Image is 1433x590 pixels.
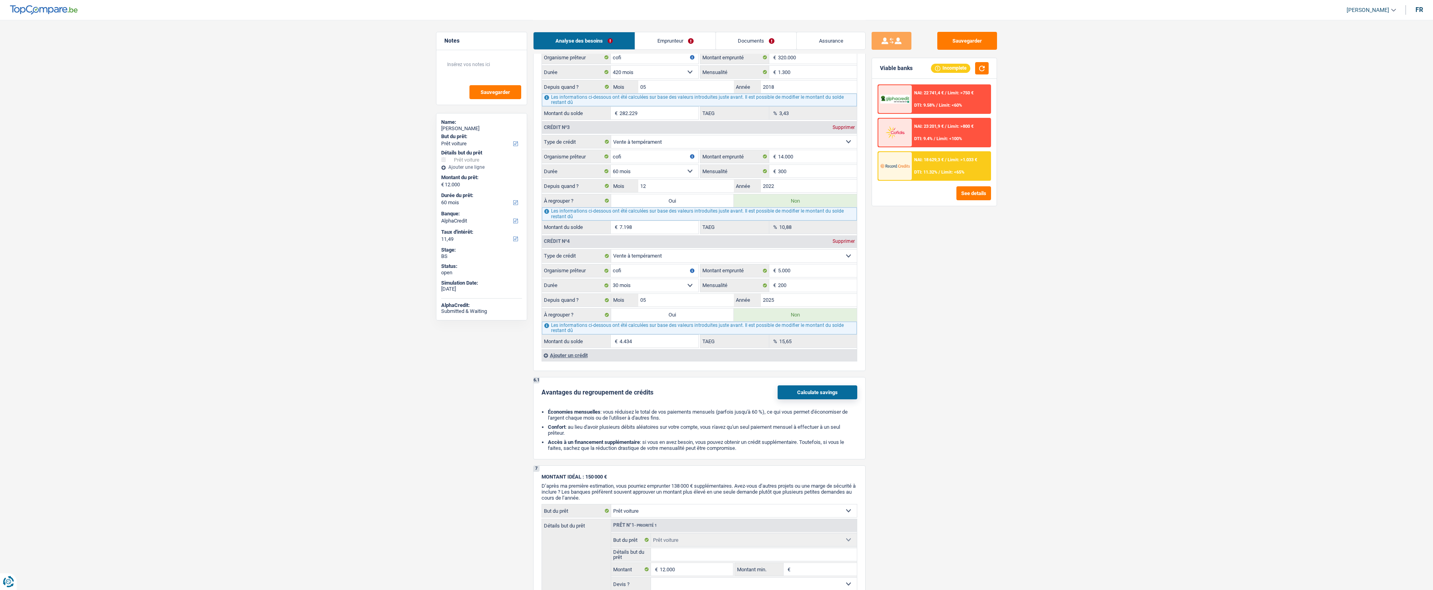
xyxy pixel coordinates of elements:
[769,165,778,178] span: €
[880,95,910,104] img: AlphaCredit
[831,239,857,244] div: Supprimer
[700,264,769,277] label: Montant emprunté
[735,563,784,576] label: Montant min.
[441,182,444,188] span: €
[1347,7,1389,14] span: [PERSON_NAME]
[441,263,522,270] div: Status:
[638,294,734,307] input: MM
[936,103,938,108] span: /
[948,90,974,96] span: Limit: >750 €
[542,250,611,262] label: Type de crédit
[769,51,778,64] span: €
[611,523,659,528] div: Prêt n°1
[542,150,611,163] label: Organisme prêteur
[542,194,611,207] label: À regrouper ?
[937,32,997,50] button: Sauvegarder
[914,157,944,162] span: NAI: 18 629,3 €
[441,192,520,199] label: Durée du prêt:
[734,194,857,207] label: Non
[734,180,761,192] label: Année
[542,80,611,93] label: Depuis quand ?
[548,424,857,436] li: : au lieu d'avoir plusieurs débits aléatoires sur votre compte, vous n'avez qu'un seul paiement m...
[548,409,600,415] b: Économies mensuelles
[700,107,769,119] label: TAEG
[769,279,778,292] span: €
[542,519,611,528] label: Détails but du prêt
[441,119,522,125] div: Name:
[941,170,964,175] span: Limit: <65%
[700,279,769,292] label: Mensualité
[769,221,779,234] span: %
[769,150,778,163] span: €
[936,136,962,141] span: Limit: <100%
[956,186,991,200] button: See details
[542,107,611,119] label: Montant du solde
[769,66,778,78] span: €
[716,32,797,49] a: Documents
[700,150,769,163] label: Montant emprunté
[914,170,937,175] span: DTI: 11.32%
[778,385,857,399] button: Calculate savings
[469,85,521,99] button: Sauvegarder
[611,309,734,321] label: Oui
[914,136,933,141] span: DTI: 9.4%
[542,125,572,130] div: Crédit nº3
[542,180,611,192] label: Depuis quand ?
[734,294,761,307] label: Année
[534,466,540,472] div: 7
[931,64,970,72] div: Incomplete
[441,211,520,217] label: Banque:
[939,103,962,108] span: Limit: <60%
[441,150,522,156] div: Détails but du prêt
[734,309,857,321] label: Non
[444,37,519,44] h5: Notes
[638,80,734,93] input: MM
[611,563,651,576] label: Montant
[769,264,778,277] span: €
[542,294,611,307] label: Depuis quand ?
[441,280,522,286] div: Simulation Date:
[441,164,522,170] div: Ajouter une ligne
[651,563,660,576] span: €
[831,125,857,130] div: Supprimer
[441,247,522,253] div: Stage:
[700,221,769,234] label: TAEG
[611,335,620,348] span: €
[611,294,638,307] label: Mois
[542,504,611,517] label: But du prêt
[945,124,946,129] span: /
[441,125,522,132] div: [PERSON_NAME]
[542,279,611,292] label: Durée
[611,80,638,93] label: Mois
[542,349,857,361] div: Ajouter un crédit
[934,136,935,141] span: /
[700,66,769,78] label: Mensualité
[945,157,946,162] span: /
[1415,6,1423,14] div: fr
[611,194,734,207] label: Oui
[441,174,520,181] label: Montant du prêt:
[542,221,611,234] label: Montant du solde
[548,439,640,445] b: Accès à un financement supplémentaire
[548,439,857,451] li: : si vous en avez besoin, vous pouvez obtenir un crédit supplémentaire. Toutefois, si vous le fai...
[635,32,716,49] a: Emprunteur
[534,32,635,49] a: Analyse des besoins
[914,124,944,129] span: NAI: 23 201,9 €
[441,286,522,292] div: [DATE]
[611,548,651,561] label: Détails but du prêt
[880,158,910,173] img: Record Credits
[945,90,946,96] span: /
[948,124,974,129] span: Limit: >800 €
[700,165,769,178] label: Mensualité
[880,125,910,140] img: Cofidis
[914,103,935,108] span: DTI: 9.58%
[938,170,940,175] span: /
[948,157,977,162] span: Limit: >1.033 €
[797,32,865,49] a: Assurance
[542,207,857,220] div: Les informations ci-dessous ont été calculées sur base des valeurs introduites juste avant. Il es...
[534,377,540,383] div: 6.1
[542,51,611,64] label: Organisme prêteur
[761,180,857,192] input: AAAA
[542,239,572,244] div: Crédit nº4
[611,107,620,119] span: €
